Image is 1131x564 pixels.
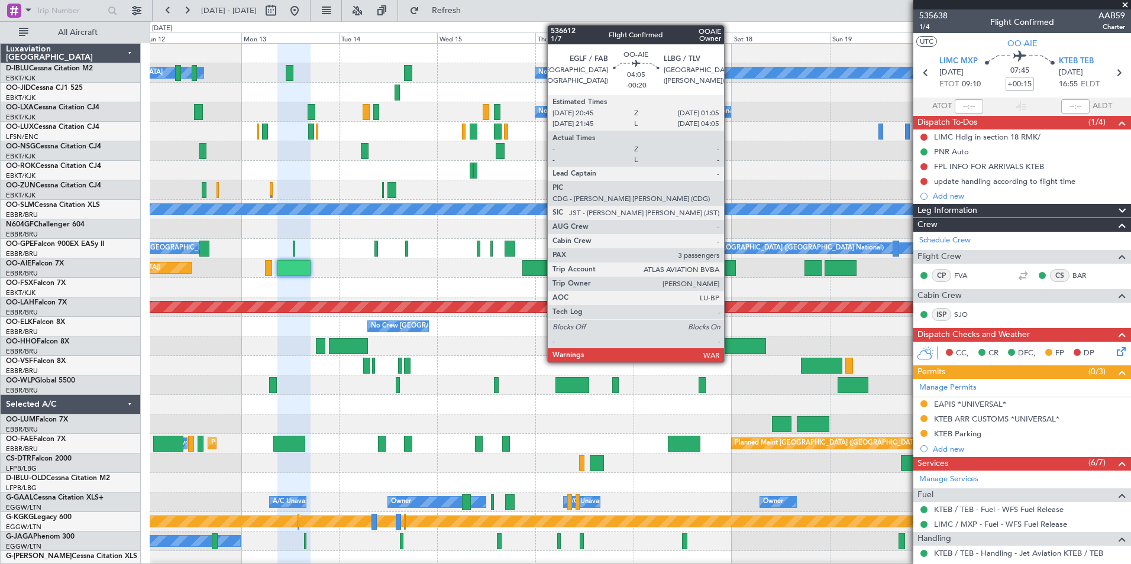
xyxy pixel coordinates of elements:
span: Crew [917,218,938,232]
div: A/C Unavailable [567,493,616,511]
a: OO-JIDCessna CJ1 525 [6,85,83,92]
a: FVA [954,270,981,281]
span: Permits [917,365,945,379]
div: LIMC Hdlg in section 18 RMK/ [934,132,1040,142]
span: Refresh [422,7,471,15]
a: G-[PERSON_NAME]Cessna Citation XLS [6,553,137,560]
a: EBBR/BRU [6,425,38,434]
span: LIMC MXP [939,56,978,67]
span: 09:10 [962,79,981,90]
div: Fri 17 [634,33,732,43]
div: No Crew [GEOGRAPHIC_DATA] ([GEOGRAPHIC_DATA] National) [371,317,569,335]
span: OO-LUX [6,124,34,131]
a: EGGW/LTN [6,542,41,551]
button: All Aircraft [13,23,128,42]
span: OO-ROK [6,163,35,170]
span: D-IBLU [6,65,29,72]
span: OO-ELK [6,319,33,326]
span: ATOT [932,101,952,112]
span: G-GAAL [6,494,33,501]
a: OO-LAHFalcon 7X [6,299,67,306]
a: EBKT/KJK [6,171,35,180]
span: Dispatch To-Dos [917,116,977,129]
a: EBKT/KJK [6,74,35,83]
span: ETOT [939,79,959,90]
a: OO-LXACessna Citation CJ4 [6,104,99,111]
span: D-IBLU-OLD [6,475,46,482]
div: PNR Auto [934,147,969,157]
div: ISP [932,308,951,321]
a: LFPB/LBG [6,484,37,492]
a: LFPB/LBG [6,464,37,473]
a: EBBR/BRU [6,367,38,375]
span: Leg Information [917,204,977,218]
div: CS [1050,269,1069,282]
span: CS-DTR [6,455,31,462]
span: ALDT [1093,101,1112,112]
span: OO-FSX [6,280,33,287]
span: OO-AIE [6,260,31,267]
a: OO-VSFFalcon 8X [6,358,66,365]
div: Flight Confirmed [990,16,1054,28]
span: OO-SLM [6,202,34,209]
span: [DATE] [1059,67,1083,79]
span: AAB59 [1098,9,1125,22]
a: KTEB / TEB - Fuel - WFS Fuel Release [934,504,1064,514]
a: EGGW/LTN [6,523,41,531]
div: Planned Maint Kortrijk-[GEOGRAPHIC_DATA] [592,278,729,296]
a: OO-WLPGlobal 5500 [6,377,75,384]
div: A/C Unavailable [273,493,322,511]
span: G-JAGA [6,533,33,540]
a: EBBR/BRU [6,249,38,258]
a: OO-LUMFalcon 7X [6,416,68,423]
span: CR [988,348,998,359]
a: LFSN/ENC [6,132,38,141]
button: Refresh [404,1,475,20]
div: Sat 18 [732,33,830,43]
a: EBBR/BRU [6,210,38,219]
span: Services [917,457,948,471]
a: EBKT/KJK [6,93,35,102]
div: Tue 14 [339,33,437,43]
a: EBBR/BRU [6,347,38,356]
span: CC, [956,348,969,359]
span: OO-AIE [1007,37,1038,50]
span: OO-GPE [6,241,34,248]
a: EBBR/BRU [6,308,38,317]
a: OO-AIEFalcon 7X [6,260,64,267]
span: (1/4) [1088,116,1106,128]
a: N604GFChallenger 604 [6,221,85,228]
span: OO-LUM [6,416,35,423]
span: Cabin Crew [917,289,962,303]
a: OO-GPEFalcon 900EX EASy II [6,241,104,248]
div: KTEB ARR CUSTOMS *UNIVERSAL* [934,414,1059,424]
div: CP [932,269,951,282]
span: OO-LXA [6,104,34,111]
span: OO-VSF [6,358,33,365]
span: OO-JID [6,85,31,92]
div: Thu 16 [535,33,634,43]
span: Dispatch Checks and Weather [917,328,1030,342]
a: EBBR/BRU [6,445,38,453]
a: OO-HHOFalcon 8X [6,338,69,345]
a: Manage Services [919,474,978,485]
a: OO-FAEFalcon 7X [6,436,66,443]
div: update handling according to flight time [934,176,1075,186]
span: G-[PERSON_NAME] [6,553,72,560]
div: No Crew [GEOGRAPHIC_DATA] ([GEOGRAPHIC_DATA] National) [686,239,884,257]
a: D-IBLU-OLDCessna Citation M2 [6,475,110,482]
span: (0/3) [1088,365,1106,378]
a: BAR [1072,270,1099,281]
span: Flight Crew [917,250,961,264]
a: EBBR/BRU [6,386,38,395]
span: OO-FAE [6,436,33,443]
span: DP [1084,348,1094,359]
a: EGGW/LTN [6,503,41,512]
a: LIMC / MXP - Fuel - WFS Fuel Release [934,519,1067,529]
div: Wed 15 [437,33,535,43]
span: 07:45 [1010,65,1029,77]
button: UTC [916,36,937,47]
span: Fuel [917,488,933,502]
div: KTEB Parking [934,429,981,439]
span: 1/4 [919,22,948,32]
